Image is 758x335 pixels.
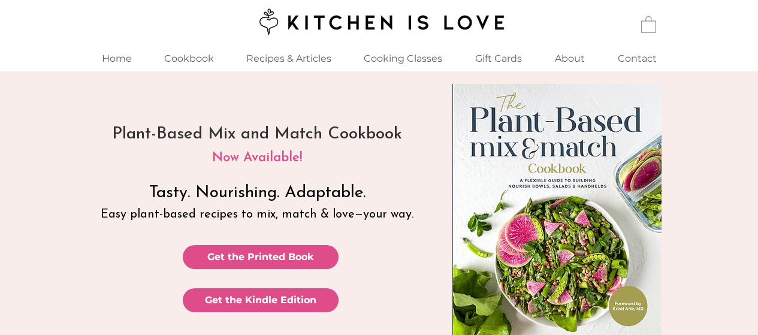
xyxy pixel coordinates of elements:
span: Now Available! [212,151,302,165]
p: Contact [612,46,663,71]
p: Cooking Classes [358,46,448,71]
span: Easy plant-based recipes to mix, match & love—your way. [101,209,413,221]
a: Contact [602,46,673,71]
a: Home [86,46,149,71]
div: Cooking Classes [348,46,458,71]
p: Cookbook [158,46,220,71]
a: Get the Kindle Edition [183,288,339,312]
span: Tasty. Nourishing. Adaptable.​ [149,185,366,201]
nav: Site [86,46,673,71]
img: Kitchen is Love logo [251,7,507,37]
a: About [539,46,602,71]
span: Plant-Based Mix and Match Cookbook [112,126,402,143]
p: About [549,46,591,71]
span: Get the Printed Book [207,251,314,264]
a: Cookbook [149,46,230,71]
p: Gift Cards [469,46,528,71]
a: Gift Cards [458,46,539,71]
a: Recipes & Articles [230,46,348,71]
p: Home [96,46,138,71]
p: Recipes & Articles [240,46,337,71]
span: Get the Kindle Edition [205,294,316,307]
a: Get the Printed Book [183,245,339,269]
